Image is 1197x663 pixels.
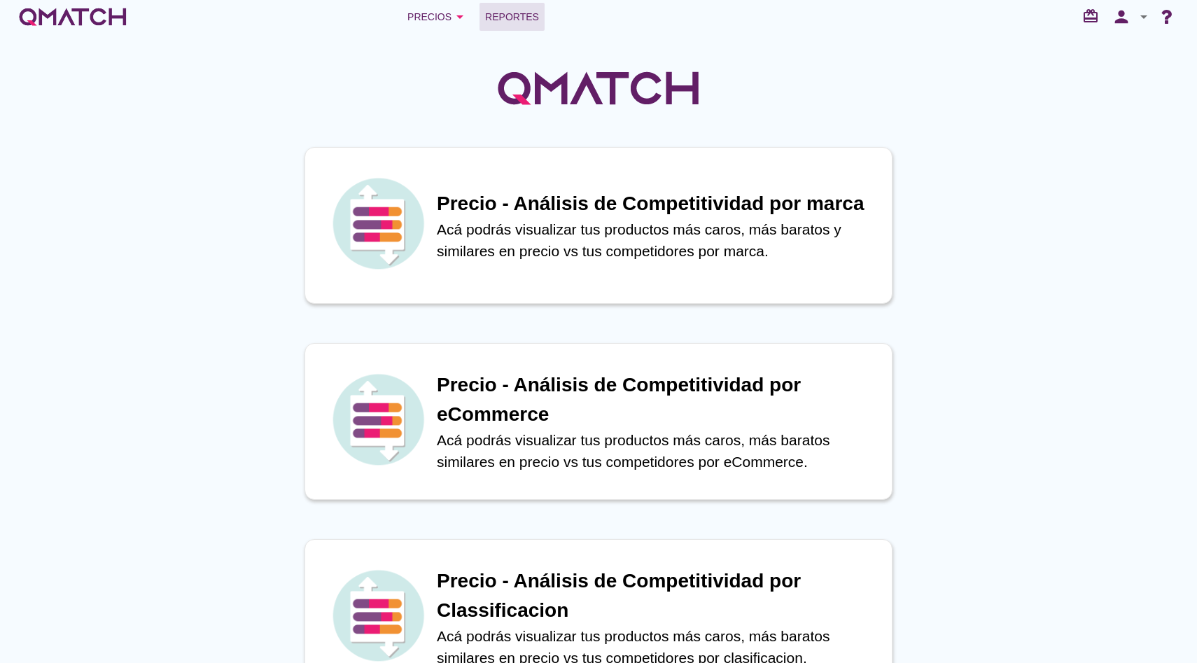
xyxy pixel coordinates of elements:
button: Precios [396,3,479,31]
a: iconPrecio - Análisis de Competitividad por eCommerceAcá podrás visualizar tus productos más caro... [285,343,912,500]
p: Acá podrás visualizar tus productos más caros, más baratos similares en precio vs tus competidore... [437,429,878,473]
a: iconPrecio - Análisis de Competitividad por marcaAcá podrás visualizar tus productos más caros, m... [285,147,912,304]
h1: Precio - Análisis de Competitividad por eCommerce [437,370,878,429]
a: white-qmatch-logo [17,3,129,31]
div: Precios [407,8,468,25]
span: Reportes [485,8,539,25]
i: arrow_drop_down [1135,8,1152,25]
i: redeem [1082,8,1105,25]
img: icon [329,174,427,272]
h1: Precio - Análisis de Competitividad por marca [437,189,878,218]
img: icon [329,370,427,468]
img: QMatchLogo [493,53,703,123]
i: person [1107,7,1135,27]
p: Acá podrás visualizar tus productos más caros, más baratos y similares en precio vs tus competido... [437,218,878,263]
h1: Precio - Análisis de Competitividad por Classificacion [437,566,878,625]
a: Reportes [479,3,545,31]
i: arrow_drop_down [451,8,468,25]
